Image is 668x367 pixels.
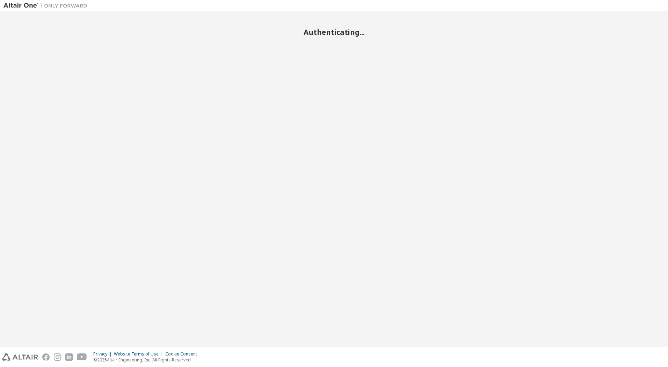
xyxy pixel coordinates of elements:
p: © 2025 Altair Engineering, Inc. All Rights Reserved. [93,357,201,363]
h2: Authenticating... [3,28,665,37]
img: facebook.svg [42,353,50,361]
div: Privacy [93,351,114,357]
img: altair_logo.svg [2,353,38,361]
div: Website Terms of Use [114,351,165,357]
img: Altair One [3,2,91,9]
img: linkedin.svg [65,353,73,361]
img: youtube.svg [77,353,87,361]
div: Cookie Consent [165,351,201,357]
img: instagram.svg [54,353,61,361]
